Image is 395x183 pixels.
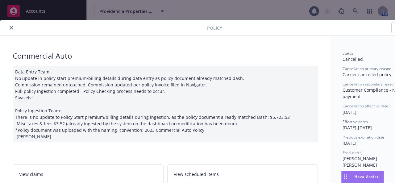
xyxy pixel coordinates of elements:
[343,51,353,56] span: Status
[341,171,384,183] button: Nova Assist
[343,150,363,155] span: Producer(s)
[343,135,384,140] span: Previous expiration date
[343,119,368,124] span: Effective dates
[343,103,388,109] span: Cancellation effective date
[13,66,318,142] div: Data Entry Team: No update in policy start premium/billing details during data entry as policy do...
[207,25,222,31] span: Policy
[343,109,356,115] span: [DATE]
[343,66,391,71] span: Cancellation primary reason
[343,72,391,77] span: Carrier cancelled policy
[19,171,43,177] span: View claims
[343,140,356,146] span: [DATE]
[343,156,378,168] span: [PERSON_NAME] [PERSON_NAME]
[8,24,15,31] button: close
[343,56,363,62] span: Cancelled
[354,174,379,179] span: Nova Assist
[174,171,219,177] span: View scheduled items
[342,171,349,183] div: Drag to move
[13,51,318,61] div: Commercial Auto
